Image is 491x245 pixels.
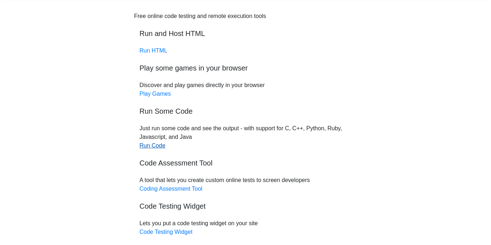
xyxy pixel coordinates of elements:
div: Free online code testing and remote execution tools [134,12,266,21]
a: Run Code [139,142,165,149]
div: Discover and play games directly in your browser Just run some code and see the output - with sup... [134,12,357,236]
h5: Run and Host HTML [139,29,352,38]
h5: Run Some Code [139,107,352,115]
a: Code Testing Widget [139,229,192,235]
h5: Play some games in your browser [139,64,352,72]
h5: Code Testing Widget [139,202,352,210]
a: Play Games [139,91,171,97]
a: Run HTML [139,47,167,54]
h5: Code Assessment Tool [139,159,352,167]
a: Coding Assessment Tool [139,186,202,192]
